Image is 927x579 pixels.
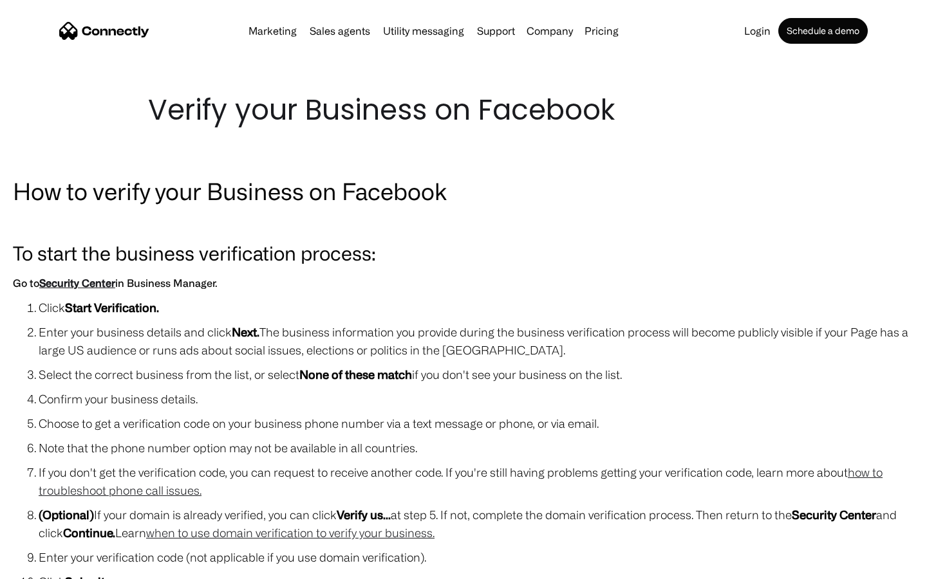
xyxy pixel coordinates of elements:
strong: Start Verification. [65,301,159,314]
a: Marketing [243,26,302,36]
strong: Verify us... [337,508,391,521]
a: Security Center [39,277,115,289]
strong: (Optional) [39,508,94,521]
strong: None of these match [299,368,412,381]
a: Pricing [579,26,624,36]
li: Click [39,299,914,317]
li: If your domain is already verified, you can click at step 5. If not, complete the domain verifica... [39,506,914,542]
aside: Language selected: English [13,556,77,574]
h3: To start the business verification process: [13,238,914,268]
h1: Verify your Business on Facebook [148,90,779,130]
strong: Continue. [63,526,115,539]
strong: Next. [232,326,259,338]
li: Enter your verification code (not applicable if you use domain verification). [39,548,914,566]
strong: Security Center [792,508,876,521]
li: If you don't get the verification code, you can request to receive another code. If you're still ... [39,463,914,499]
a: Sales agents [304,26,375,36]
p: ‍ [13,214,914,232]
h6: Go to in Business Manager. [13,274,914,292]
li: Confirm your business details. [39,390,914,408]
div: Company [527,22,573,40]
a: Schedule a demo [778,18,868,44]
a: Login [739,26,776,36]
ul: Language list [26,556,77,574]
li: Select the correct business from the list, or select if you don't see your business on the list. [39,365,914,383]
li: Enter your business details and click The business information you provide during the business ve... [39,323,914,359]
h2: How to verify your Business on Facebook [13,175,914,207]
a: Utility messaging [378,26,469,36]
a: when to use domain verification to verify your business. [146,526,435,539]
a: Support [472,26,520,36]
li: Note that the phone number option may not be available in all countries. [39,439,914,457]
li: Choose to get a verification code on your business phone number via a text message or phone, or v... [39,414,914,432]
